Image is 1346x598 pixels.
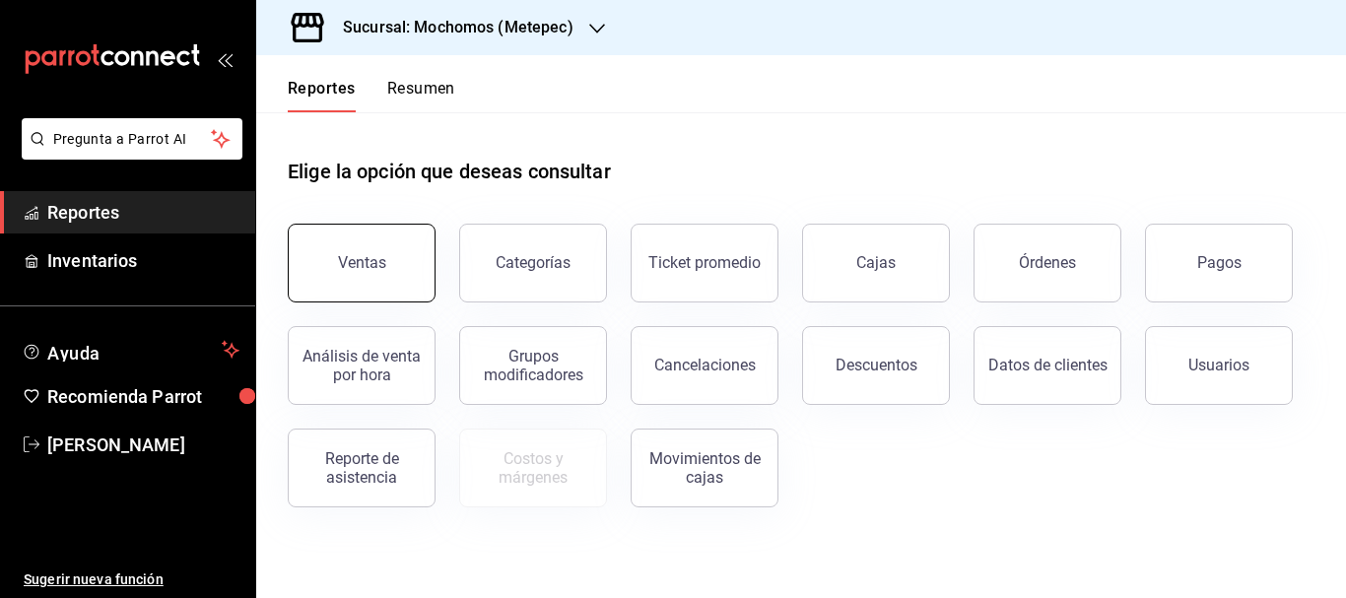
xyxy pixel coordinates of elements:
button: Análisis de venta por hora [288,326,436,405]
h1: Elige la opción que deseas consultar [288,157,611,186]
div: Pagos [1197,253,1242,272]
div: Ticket promedio [648,253,761,272]
span: [PERSON_NAME] [47,432,239,458]
div: Cancelaciones [654,356,756,374]
div: Reporte de asistencia [301,449,423,487]
button: Pagos [1145,224,1293,302]
div: navigation tabs [288,79,455,112]
button: Descuentos [802,326,950,405]
div: Cajas [856,251,897,275]
button: Datos de clientes [974,326,1121,405]
div: Descuentos [836,356,917,374]
button: Ventas [288,224,436,302]
button: Categorías [459,224,607,302]
button: Cancelaciones [631,326,778,405]
button: Ticket promedio [631,224,778,302]
div: Costos y márgenes [472,449,594,487]
button: Contrata inventarios para ver este reporte [459,429,607,507]
div: Análisis de venta por hora [301,347,423,384]
h3: Sucursal: Mochomos (Metepec) [327,16,573,39]
div: Grupos modificadores [472,347,594,384]
span: Pregunta a Parrot AI [53,129,212,150]
button: Movimientos de cajas [631,429,778,507]
a: Cajas [802,224,950,302]
span: Ayuda [47,338,214,362]
span: Reportes [47,199,239,226]
span: Inventarios [47,247,239,274]
span: Recomienda Parrot [47,383,239,410]
div: Categorías [496,253,571,272]
div: Ventas [338,253,386,272]
div: Datos de clientes [988,356,1108,374]
div: Movimientos de cajas [643,449,766,487]
button: Órdenes [974,224,1121,302]
button: Resumen [387,79,455,112]
span: Sugerir nueva función [24,569,239,590]
button: open_drawer_menu [217,51,233,67]
button: Pregunta a Parrot AI [22,118,242,160]
button: Usuarios [1145,326,1293,405]
div: Órdenes [1019,253,1076,272]
div: Usuarios [1188,356,1249,374]
button: Reportes [288,79,356,112]
button: Reporte de asistencia [288,429,436,507]
a: Pregunta a Parrot AI [14,143,242,164]
button: Grupos modificadores [459,326,607,405]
